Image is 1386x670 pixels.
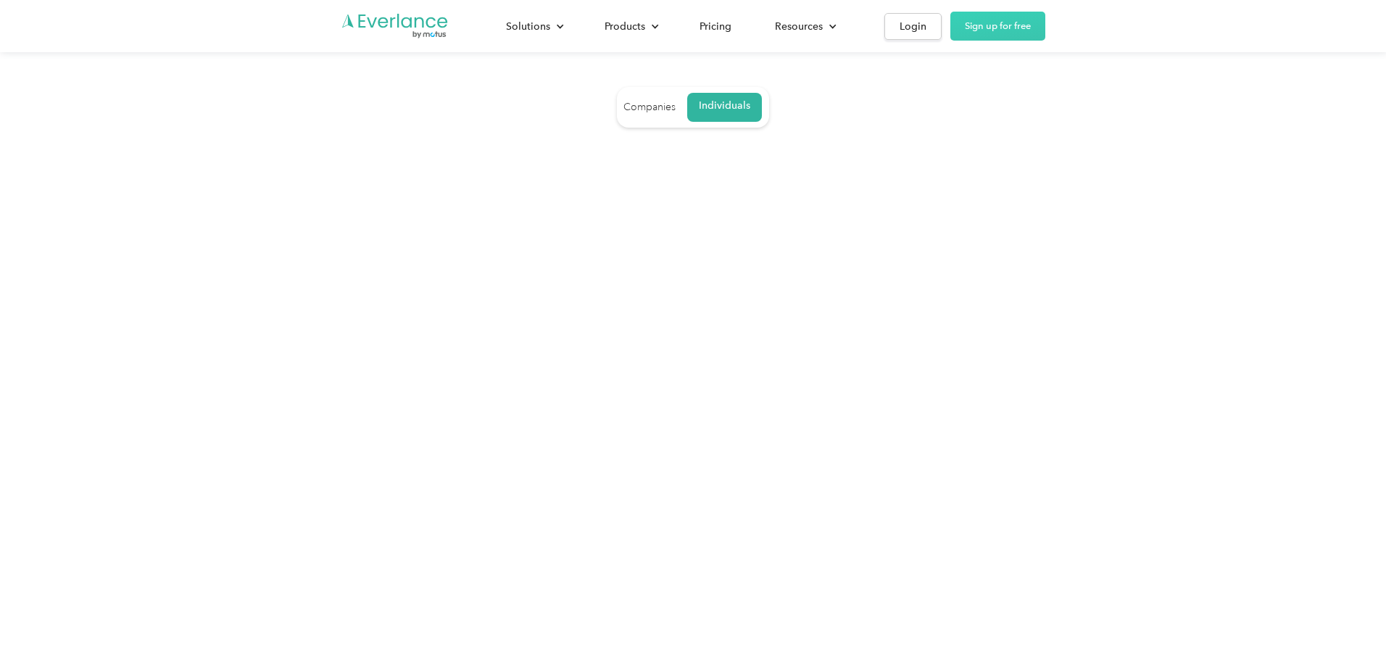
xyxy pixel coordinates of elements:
div: Companies [623,101,676,114]
div: Resources [775,17,823,36]
div: Solutions [506,17,550,36]
div: Login [900,17,926,36]
a: Go to homepage [341,12,449,40]
a: Sign up for free [950,12,1045,41]
a: Pricing [685,14,746,39]
div: Products [605,17,645,36]
div: Pricing [700,17,731,36]
div: Individuals [699,99,750,112]
a: Login [884,13,942,40]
